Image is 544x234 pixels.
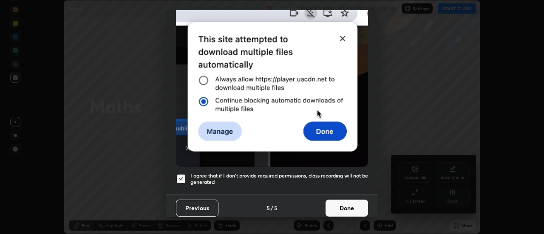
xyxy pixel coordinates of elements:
button: Previous [176,200,218,217]
h4: 5 [266,203,270,212]
h4: 5 [274,203,278,212]
h4: / [271,203,273,212]
button: Done [326,200,368,217]
h5: I agree that if I don't provide required permissions, class recording will not be generated [190,172,368,186]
